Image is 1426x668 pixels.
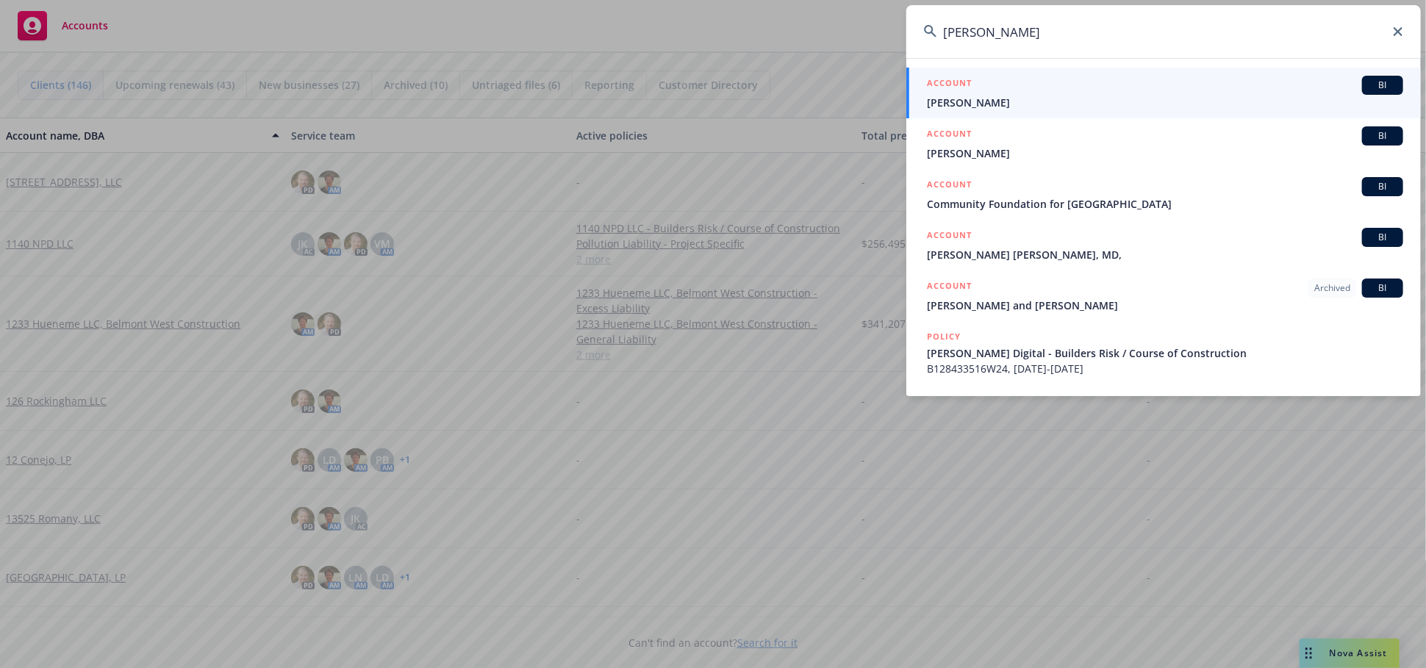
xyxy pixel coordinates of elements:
[1368,129,1397,143] span: BI
[927,228,972,245] h5: ACCOUNT
[906,321,1421,384] a: POLICY[PERSON_NAME] Digital - Builders Risk / Course of ConstructionB128433516W24, [DATE]-[DATE]
[927,126,972,144] h5: ACCOUNT
[927,329,961,344] h5: POLICY
[927,247,1403,262] span: [PERSON_NAME] [PERSON_NAME], MD,
[1368,180,1397,193] span: BI
[906,68,1421,118] a: ACCOUNTBI[PERSON_NAME]
[927,361,1403,376] span: B128433516W24, [DATE]-[DATE]
[906,169,1421,220] a: ACCOUNTBICommunity Foundation for [GEOGRAPHIC_DATA]
[1368,79,1397,92] span: BI
[927,95,1403,110] span: [PERSON_NAME]
[1314,281,1350,295] span: Archived
[1368,281,1397,295] span: BI
[927,279,972,296] h5: ACCOUNT
[906,118,1421,169] a: ACCOUNTBI[PERSON_NAME]
[906,220,1421,270] a: ACCOUNTBI[PERSON_NAME] [PERSON_NAME], MD,
[927,76,972,93] h5: ACCOUNT
[927,345,1403,361] span: [PERSON_NAME] Digital - Builders Risk / Course of Construction
[906,270,1421,321] a: ACCOUNTArchivedBI[PERSON_NAME] and [PERSON_NAME]
[927,196,1403,212] span: Community Foundation for [GEOGRAPHIC_DATA]
[927,298,1403,313] span: [PERSON_NAME] and [PERSON_NAME]
[927,146,1403,161] span: [PERSON_NAME]
[1368,231,1397,244] span: BI
[927,177,972,195] h5: ACCOUNT
[906,5,1421,58] input: Search...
